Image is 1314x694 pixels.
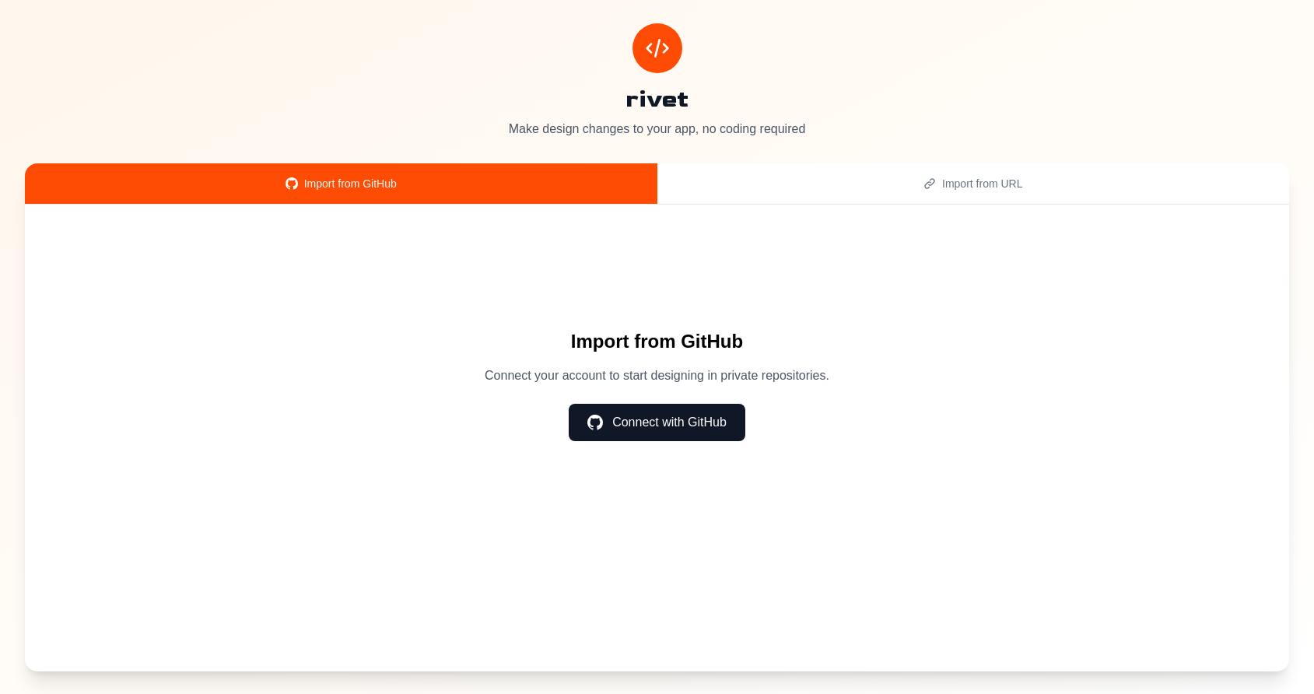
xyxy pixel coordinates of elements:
p: Make design changes to your app, no coding required [25,120,1289,138]
div: Import from URL [676,176,1271,191]
button: Connect with GitHub [569,404,745,441]
div: Import from GitHub [44,176,639,191]
p: Connect your account to start designing in private repositories. [485,366,829,385]
h2: Import from GitHub [485,329,829,354]
h1: rivet [25,86,1289,114]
